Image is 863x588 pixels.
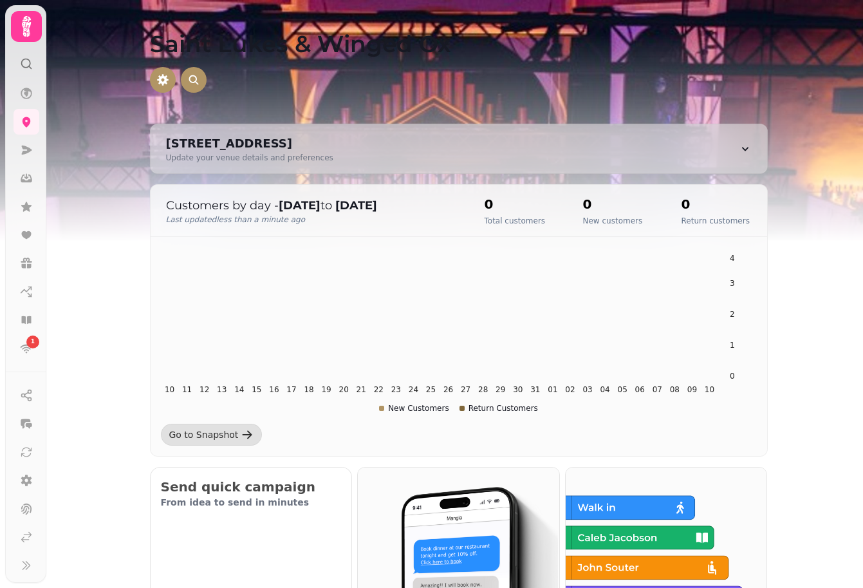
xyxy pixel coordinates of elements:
tspan: 06 [635,385,644,394]
p: Return customers [682,216,750,226]
div: Return Customers [459,403,538,413]
span: 1 [31,337,35,346]
tspan: 25 [425,385,435,394]
tspan: 09 [687,385,696,394]
tspan: 14 [234,385,244,394]
tspan: 2 [730,310,735,319]
tspan: 24 [408,385,418,394]
tspan: 1 [730,341,735,350]
div: New Customers [379,403,449,413]
tspan: 28 [478,385,488,394]
h2: 0 [485,195,546,213]
tspan: 19 [321,385,331,394]
h2: Send quick campaign [161,478,342,496]
div: Update your venue details and preferences [166,153,333,163]
tspan: 10 [164,385,174,394]
tspan: 12 [200,385,209,394]
div: Go to Snapshot [169,428,239,441]
strong: [DATE] [335,198,377,213]
tspan: 02 [565,385,575,394]
tspan: 29 [496,385,505,394]
tspan: 10 [704,385,714,394]
p: From idea to send in minutes [161,496,342,509]
tspan: 18 [304,385,313,394]
tspan: 11 [181,385,191,394]
p: Last updated less than a minute ago [166,214,459,225]
tspan: 26 [443,385,452,394]
tspan: 01 [548,385,557,394]
strong: [DATE] [279,198,320,213]
tspan: 08 [669,385,679,394]
tspan: 22 [373,385,383,394]
a: 1 [14,336,39,361]
tspan: 04 [600,385,609,394]
tspan: 13 [217,385,227,394]
p: New customers [583,216,643,226]
h2: 0 [583,195,643,213]
p: Customers by day - to [166,196,459,214]
tspan: 03 [582,385,592,394]
tspan: 15 [252,385,261,394]
tspan: 21 [356,385,366,394]
tspan: 07 [652,385,662,394]
tspan: 31 [530,385,540,394]
h2: 0 [682,195,750,213]
tspan: 17 [286,385,296,394]
tspan: 30 [513,385,523,394]
tspan: 4 [730,254,735,263]
p: Total customers [485,216,546,226]
tspan: 20 [339,385,348,394]
tspan: 05 [617,385,627,394]
tspan: 16 [269,385,279,394]
a: Go to Snapshot [161,424,263,446]
tspan: 27 [460,385,470,394]
tspan: 3 [730,279,735,288]
div: [STREET_ADDRESS] [166,135,333,153]
tspan: 23 [391,385,400,394]
tspan: 0 [730,372,735,381]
